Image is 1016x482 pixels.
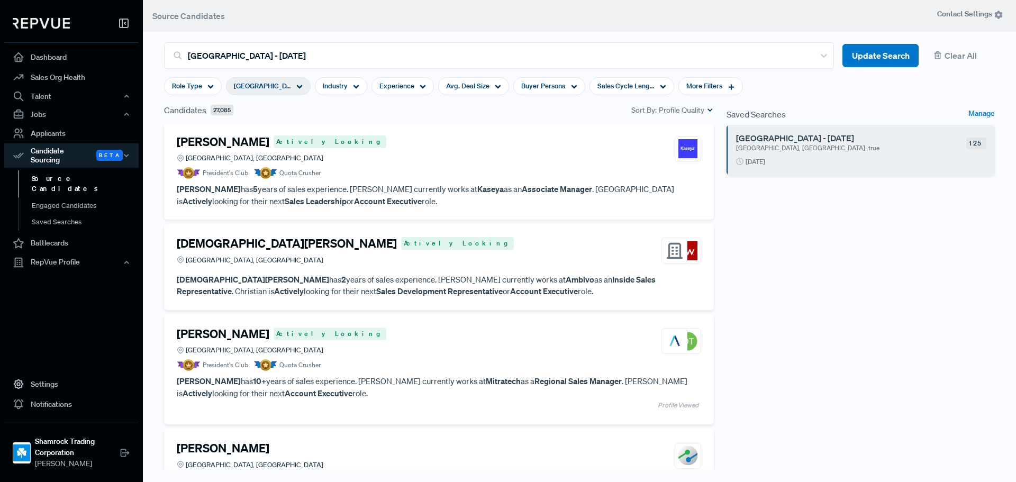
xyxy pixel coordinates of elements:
strong: Sales Development Representative [376,286,503,296]
span: Actively Looking [274,135,386,148]
h4: [PERSON_NAME] [177,327,269,341]
button: Clear All [927,44,995,68]
div: Sort By: [631,105,714,116]
strong: Mitratech [486,376,521,386]
span: President's Club [203,168,248,178]
span: Contact Settings [937,8,1003,20]
span: Beta [96,150,123,161]
a: Applicants [4,123,139,143]
strong: Ambivo [566,274,594,285]
span: Experience [379,81,414,91]
span: Quota Crusher [279,168,321,178]
strong: Sales Leadership [285,196,347,206]
strong: Regional Sales Manager [534,376,622,386]
button: RepVue Profile [4,253,139,271]
a: Saved Searches [19,214,153,231]
strong: Kaseya [477,184,504,194]
span: Industry [323,81,348,91]
a: Engaged Candidates [19,197,153,214]
strong: 2 [341,274,346,285]
img: Mitratech [665,332,684,351]
span: President's Club [203,360,248,370]
strong: Account Executive [510,286,578,296]
img: Quota Badge [253,167,277,179]
button: Talent [4,87,139,105]
img: Keller Williams Realty [678,241,697,260]
span: Saved Searches [727,108,786,121]
article: Profile Viewed [177,399,701,412]
span: Candidates [164,104,206,116]
span: [GEOGRAPHIC_DATA], [GEOGRAPHIC_DATA] [186,460,323,470]
button: Update Search [842,44,919,68]
div: Candidate Sourcing [4,143,139,168]
p: has years of sales experience. [PERSON_NAME] currently works at as an . [GEOGRAPHIC_DATA] is look... [177,183,701,207]
h4: [PERSON_NAME] [177,135,269,149]
strong: [DEMOGRAPHIC_DATA][PERSON_NAME] [177,274,329,285]
strong: 10+ [253,376,266,386]
span: [PERSON_NAME] [35,458,120,469]
a: Dashboard [4,47,139,67]
button: Jobs [4,105,139,123]
span: 27,085 [211,105,233,116]
strong: Account Executive [354,196,422,206]
h4: [PERSON_NAME] [177,441,269,455]
img: Quota Badge [253,359,277,371]
strong: Shamrock Trading Corporation [35,436,120,458]
h6: [GEOGRAPHIC_DATA] - [DATE] [736,133,952,143]
span: Actively Looking [274,328,386,340]
img: OneTrust [678,332,697,351]
strong: Associate Manager [522,184,592,194]
strong: 5 [253,184,258,194]
h4: [DEMOGRAPHIC_DATA][PERSON_NAME] [177,237,397,250]
span: Quota Crusher [279,360,321,370]
strong: Actively [183,196,212,206]
a: Source Candidates [19,170,153,197]
span: 125 [966,138,986,149]
span: [GEOGRAPHIC_DATA], [GEOGRAPHIC_DATA] [186,255,323,265]
img: President Badge [177,359,201,371]
img: Kaseya [678,139,697,158]
a: Settings [4,374,139,394]
p: [GEOGRAPHIC_DATA], [GEOGRAPHIC_DATA], true [736,143,931,153]
span: Source Candidates [152,11,225,21]
a: Shamrock Trading CorporationShamrock Trading Corporation[PERSON_NAME] [4,423,139,474]
img: insightsoftware [678,446,697,465]
img: Shamrock Trading Corporation [13,444,30,461]
strong: Actively [274,286,304,296]
span: Profile Quality [659,105,704,116]
button: Candidate Sourcing Beta [4,143,139,168]
span: Role Type [172,81,202,91]
strong: Account Executive [285,388,352,398]
p: has years of sales experience. [PERSON_NAME] currently works at as an . Christian is looking for ... [177,274,701,297]
strong: [PERSON_NAME] [177,184,241,194]
a: Manage [968,108,995,121]
p: has years of sales experience. [PERSON_NAME] currently works at as a . [PERSON_NAME] is looking f... [177,375,701,399]
span: Sales Cycle Length [597,81,655,91]
img: RepVue [13,18,70,29]
span: [GEOGRAPHIC_DATA], [GEOGRAPHIC_DATA] [186,345,323,355]
strong: Actively [183,388,212,398]
a: Battlecards [4,233,139,253]
span: Avg. Deal Size [446,81,489,91]
span: [GEOGRAPHIC_DATA], [GEOGRAPHIC_DATA] [186,153,323,163]
span: Actively Looking [401,237,514,250]
span: More Filters [686,81,722,91]
img: President Badge [177,167,201,179]
span: [DATE] [746,157,765,167]
span: [GEOGRAPHIC_DATA], [GEOGRAPHIC_DATA] [234,81,291,91]
strong: [PERSON_NAME] [177,376,241,386]
a: Sales Org Health [4,67,139,87]
span: Buyer Persona [521,81,566,91]
a: Notifications [4,394,139,414]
